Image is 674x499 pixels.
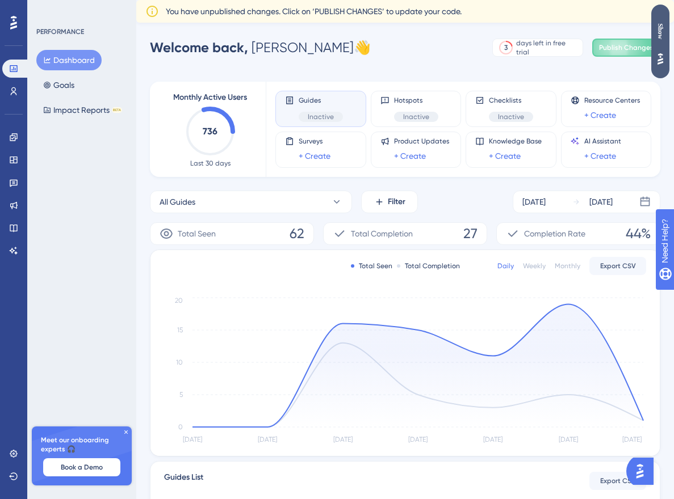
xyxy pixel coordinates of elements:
span: Guides List [164,471,203,491]
div: days left in free trial [516,39,579,57]
div: Experimento 1 [32,361,189,370]
div: 5 [16,251,27,263]
tspan: [DATE] [559,435,578,443]
span: All Guides [160,195,195,209]
div: 7 [16,306,27,317]
span: Completion Rate [524,227,585,240]
span: Inactive [498,112,524,121]
button: Dashboard [36,50,102,70]
button: Impact ReportsBETA [36,100,129,120]
div: [DATE] [589,195,613,209]
div: Experimento 1-1 [32,307,189,316]
tspan: 0 [178,423,183,431]
a: + Create [299,149,330,163]
span: 62 [290,225,304,243]
button: Filter [11,107,27,125]
span: Guide [162,52,179,61]
div: prueba 2 [32,334,189,343]
a: + Create [489,149,521,163]
div: 6 [16,278,27,290]
button: Export CSV [589,472,646,490]
span: Total Seen [178,227,216,240]
tspan: 20 [175,297,183,305]
div: [PERSON_NAME] 👋 [150,39,371,57]
span: Resource Centers [584,96,640,105]
div: Danie_Test [32,198,189,207]
div: 3 [504,43,508,52]
tspan: 15 [177,326,183,334]
tspan: [DATE] [622,435,642,443]
span: Export CSV [600,476,636,485]
div: 4 [16,224,27,235]
a: + Create [584,149,616,163]
input: Search for a guide [35,84,181,92]
div: 9 [16,360,27,371]
span: Last 30 days [190,159,231,168]
span: 44% [626,225,651,243]
a: + Create [394,149,426,163]
tspan: [DATE] [258,435,277,443]
span: Hotspots [394,96,438,105]
div: Experiment Dapta [32,280,189,289]
span: Total Completion [351,227,413,240]
span: Checklists [489,96,533,105]
span: Monthly Active Users [173,91,247,104]
div: 2 [16,170,27,181]
button: Guides [11,49,45,65]
span: Product Updates [394,137,449,146]
tspan: [DATE] [408,435,428,443]
span: Need Help? [27,3,71,16]
button: Guide [138,48,191,66]
div: 8 [16,333,27,344]
button: Hotspots [57,49,100,65]
div: [PERSON_NAME] [32,252,189,261]
span: Publish Changes [599,43,654,52]
tspan: 10 [176,358,183,366]
span: AI Assistant [584,137,621,146]
div: 10 [16,387,27,399]
span: Guides [299,96,343,105]
span: Welcome back, [150,39,248,56]
span: 27 [463,225,478,243]
tspan: [DATE] [483,435,503,443]
span: Knowledge Base [489,137,542,146]
span: You have unpublished changes. Click on ‘PUBLISH CHANGES’ to update your code. [166,5,462,18]
button: Filter [361,191,418,213]
div: 3 [16,197,27,208]
span: Inactive [308,112,334,121]
div: PERFORMANCE [36,27,84,36]
div: Total Seen [351,261,392,270]
div: [DATE] [522,195,546,209]
text: 736 [203,126,217,137]
div: Prueba Dapta [32,388,189,397]
button: Publish Changes [592,39,660,57]
button: Book a Demo [43,458,120,476]
div: Call Analysis_LUCHO [32,171,189,180]
button: All Guides [150,191,352,213]
button: Export CSV [589,257,646,275]
tspan: [DATE] [183,435,202,443]
span: Filter [11,111,27,120]
span: Export CSV [600,261,636,270]
div: Total Completion [397,261,460,270]
span: Surveys [299,137,330,146]
div: 1 [16,142,27,154]
button: Goals [36,75,81,95]
div: Daily [497,261,514,270]
div: BETA [112,107,122,113]
tspan: 5 [179,391,183,399]
div: Voice agent settings [32,143,189,153]
span: Meet our onboarding experts 🎧 [41,435,123,454]
span: Filter [388,195,405,209]
span: Inactive [403,112,429,121]
span: Book a Demo [61,463,103,472]
a: + Create [584,108,616,122]
iframe: UserGuiding AI Assistant Launcher [626,454,660,488]
div: Monthly [555,261,580,270]
div: Weekly [523,261,546,270]
div: Prueba [32,225,189,234]
tspan: [DATE] [333,435,353,443]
